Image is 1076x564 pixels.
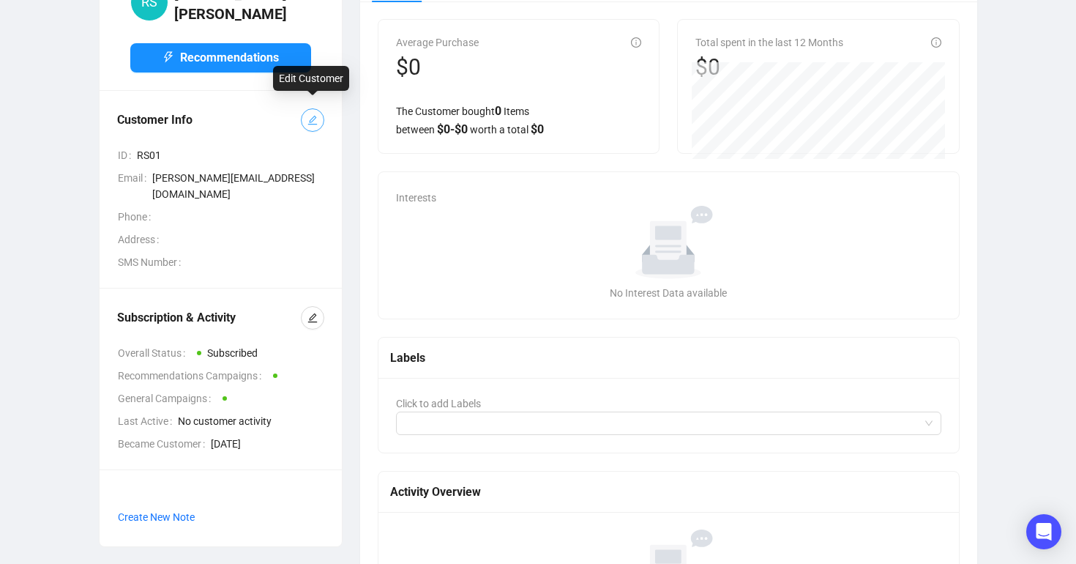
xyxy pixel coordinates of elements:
div: $0 [695,53,843,81]
span: SMS Number [118,254,187,270]
span: Interests [396,192,436,204]
span: Overall Status [118,345,191,361]
span: info-circle [631,37,641,48]
div: Activity Overview [390,483,947,501]
span: $ 0 - $ 0 [437,122,468,136]
span: ID [118,147,137,163]
span: $ 0 [531,122,544,136]
span: 0 [495,104,501,118]
div: Edit Customer [273,66,349,91]
span: Click to add Labels [396,398,481,409]
span: Recommendations Campaigns [118,368,267,384]
span: edit [307,115,318,125]
button: Create New Note [117,505,195,529]
div: The Customer bought Items between worth a total [396,102,641,138]
span: edit [307,313,318,323]
span: Phone [118,209,157,225]
span: General Campaigns [118,390,217,407]
div: Open Intercom Messenger [1026,514,1061,549]
span: Email [118,170,152,202]
span: info-circle [931,37,941,48]
span: [DATE] [211,436,324,452]
span: Last Active [118,413,178,429]
span: thunderbolt [162,51,174,63]
div: Subscription & Activity [117,309,301,327]
button: Recommendations [130,43,311,73]
span: [PERSON_NAME][EMAIL_ADDRESS][DOMAIN_NAME] [152,170,324,202]
span: RS01 [137,147,324,163]
span: Average Purchase [396,37,479,48]
span: Address [118,231,165,248]
span: Recommendations [180,48,279,67]
div: Labels [390,349,947,367]
span: Subscribed [207,347,258,359]
div: $0 [396,53,479,81]
span: No customer activity [178,413,324,429]
span: Create New Note [118,511,195,523]
div: No Interest Data available [402,285,935,301]
div: Customer Info [117,111,301,129]
span: Became Customer [118,436,211,452]
span: Total spent in the last 12 Months [695,37,843,48]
